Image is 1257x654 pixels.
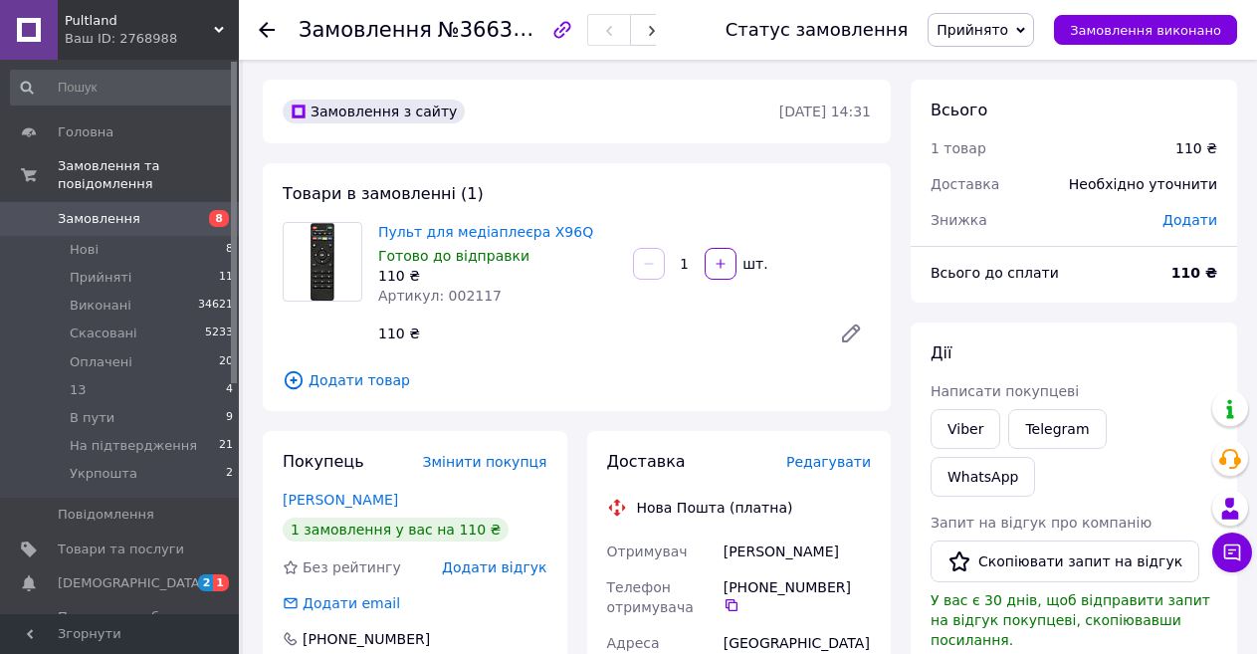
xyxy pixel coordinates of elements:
[724,577,871,613] div: [PHONE_NUMBER]
[438,17,579,42] span: №366307455
[1057,162,1229,206] div: Необхідно уточнити
[283,184,484,203] span: Товари в замовленні (1)
[198,297,233,315] span: 34621
[10,70,235,106] input: Пошук
[370,320,823,347] div: 110 ₴
[70,297,131,315] span: Виконані
[607,635,660,651] span: Адреса
[931,409,1000,449] a: Viber
[205,325,233,342] span: 5233
[607,579,694,615] span: Телефон отримувача
[299,18,432,42] span: Замовлення
[931,343,951,362] span: Дії
[219,437,233,455] span: 21
[58,123,113,141] span: Головна
[931,383,1079,399] span: Написати покупцеві
[219,269,233,287] span: 11
[58,574,205,592] span: [DEMOGRAPHIC_DATA]
[931,515,1152,531] span: Запит на відгук про компанію
[931,212,987,228] span: Знижка
[303,559,401,575] span: Без рейтингу
[226,409,233,427] span: 9
[931,140,986,156] span: 1 товар
[607,544,688,559] span: Отримувач
[311,223,335,301] img: Пульт для медіаплеєра X96Q
[1212,533,1252,572] button: Чат з покупцем
[779,104,871,119] time: [DATE] 14:31
[738,254,770,274] div: шт.
[1175,138,1217,158] div: 110 ₴
[378,224,593,240] a: Пульт для медіаплеєра X96Q
[607,452,686,471] span: Доставка
[632,498,798,518] div: Нова Пошта (платна)
[209,210,229,227] span: 8
[931,101,987,119] span: Всього
[831,314,871,353] a: Редагувати
[283,369,871,391] span: Додати товар
[70,409,114,427] span: В пути
[1171,265,1217,281] b: 110 ₴
[226,241,233,259] span: 8
[931,592,1210,648] span: У вас є 30 днів, щоб відправити запит на відгук покупцеві, скопіювавши посилання.
[58,506,154,524] span: Повідомлення
[931,265,1059,281] span: Всього до сплати
[213,574,229,591] span: 1
[283,452,364,471] span: Покупець
[70,241,99,259] span: Нові
[70,353,132,371] span: Оплачені
[226,465,233,483] span: 2
[442,559,546,575] span: Додати відгук
[423,454,547,470] span: Змінити покупця
[58,210,140,228] span: Замовлення
[1008,409,1106,449] a: Telegram
[70,465,137,483] span: Укрпошта
[1054,15,1237,45] button: Замовлення виконано
[70,325,137,342] span: Скасовані
[786,454,871,470] span: Редагувати
[283,100,465,123] div: Замовлення з сайту
[378,248,529,264] span: Готово до відправки
[259,20,275,40] div: Повернутися назад
[937,22,1008,38] span: Прийнято
[226,381,233,399] span: 4
[726,20,909,40] div: Статус замовлення
[65,30,239,48] div: Ваш ID: 2768988
[931,176,999,192] span: Доставка
[58,157,239,193] span: Замовлення та повідомлення
[301,629,432,649] div: [PHONE_NUMBER]
[283,518,509,542] div: 1 замовлення у вас на 110 ₴
[378,266,617,286] div: 110 ₴
[1162,212,1217,228] span: Додати
[70,381,87,399] span: 13
[720,534,875,569] div: [PERSON_NAME]
[283,492,398,508] a: [PERSON_NAME]
[65,12,214,30] span: Pultland
[219,353,233,371] span: 20
[70,269,131,287] span: Прийняті
[58,541,184,558] span: Товари та послуги
[378,288,502,304] span: Артикул: 002117
[931,457,1035,497] a: WhatsApp
[301,593,402,613] div: Додати email
[198,574,214,591] span: 2
[1070,23,1221,38] span: Замовлення виконано
[58,608,184,644] span: Показники роботи компанії
[931,541,1199,582] button: Скопіювати запит на відгук
[281,593,402,613] div: Додати email
[70,437,197,455] span: На підтвердження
